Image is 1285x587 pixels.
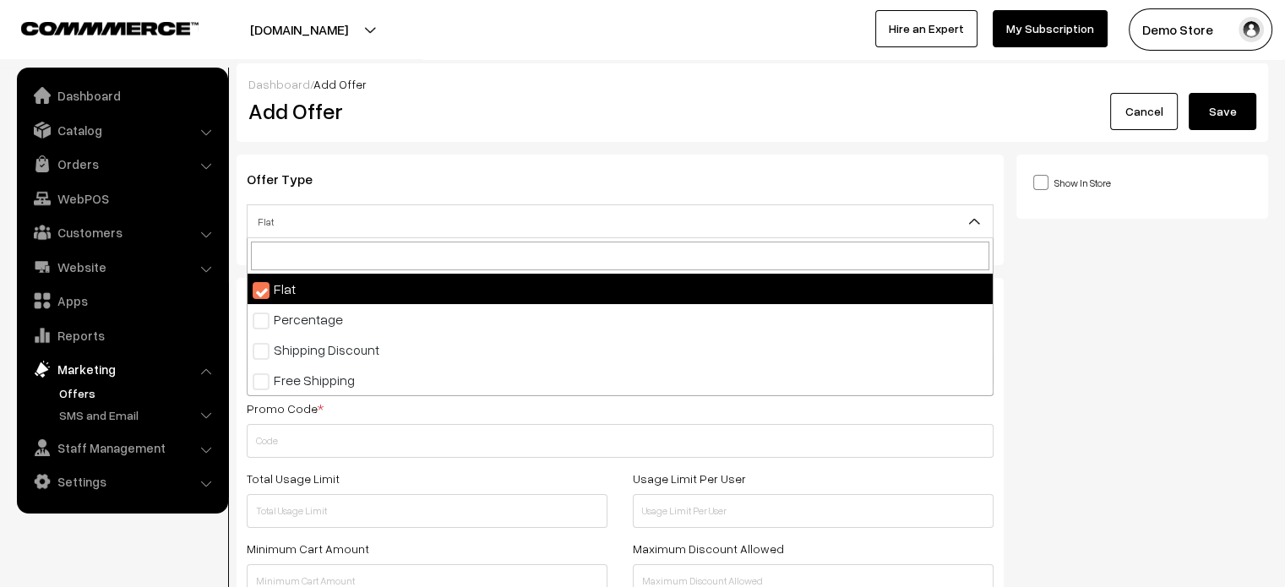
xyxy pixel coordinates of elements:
a: Dashboard [248,77,310,91]
a: Customers [21,217,222,247]
label: Usage Limit Per User [633,470,746,487]
li: Percentage [248,304,993,334]
label: Minimum Cart Amount [247,540,369,557]
li: Flat [248,274,993,304]
a: Staff Management [21,432,222,463]
span: Add Offer [313,77,367,91]
a: Reports [21,320,222,351]
img: COMMMERCE [21,22,199,35]
a: Hire an Expert [875,10,977,47]
label: Maximum Discount Allowed [633,540,784,557]
img: user [1239,17,1264,42]
h2: Add Offer [248,98,654,124]
li: Free Shipping [248,365,993,395]
div: / [248,75,1256,93]
span: Flat [248,207,993,236]
label: Total Usage Limit [247,470,340,487]
a: Orders [21,149,222,179]
a: COMMMERCE [21,17,169,37]
a: My Subscription [993,10,1108,47]
span: Offer Type [247,171,333,188]
a: Settings [21,466,222,497]
button: Save [1189,93,1256,130]
a: Website [21,252,222,282]
button: Demo Store [1129,8,1272,51]
a: Catalog [21,115,222,145]
input: Usage Limit Per User [633,494,994,528]
label: Show In Store [1033,173,1111,191]
a: Marketing [21,354,222,384]
a: SMS and Email [55,406,222,424]
a: WebPOS [21,183,222,214]
input: Total Usage Limit [247,494,607,528]
a: Offers [55,384,222,402]
label: Promo Code [247,399,324,417]
li: Shipping Discount [248,334,993,365]
input: Code [247,424,994,458]
a: Apps [21,285,222,316]
a: Dashboard [21,80,222,111]
a: Cancel [1110,93,1178,130]
button: [DOMAIN_NAME] [191,8,407,51]
span: Flat [247,204,994,238]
